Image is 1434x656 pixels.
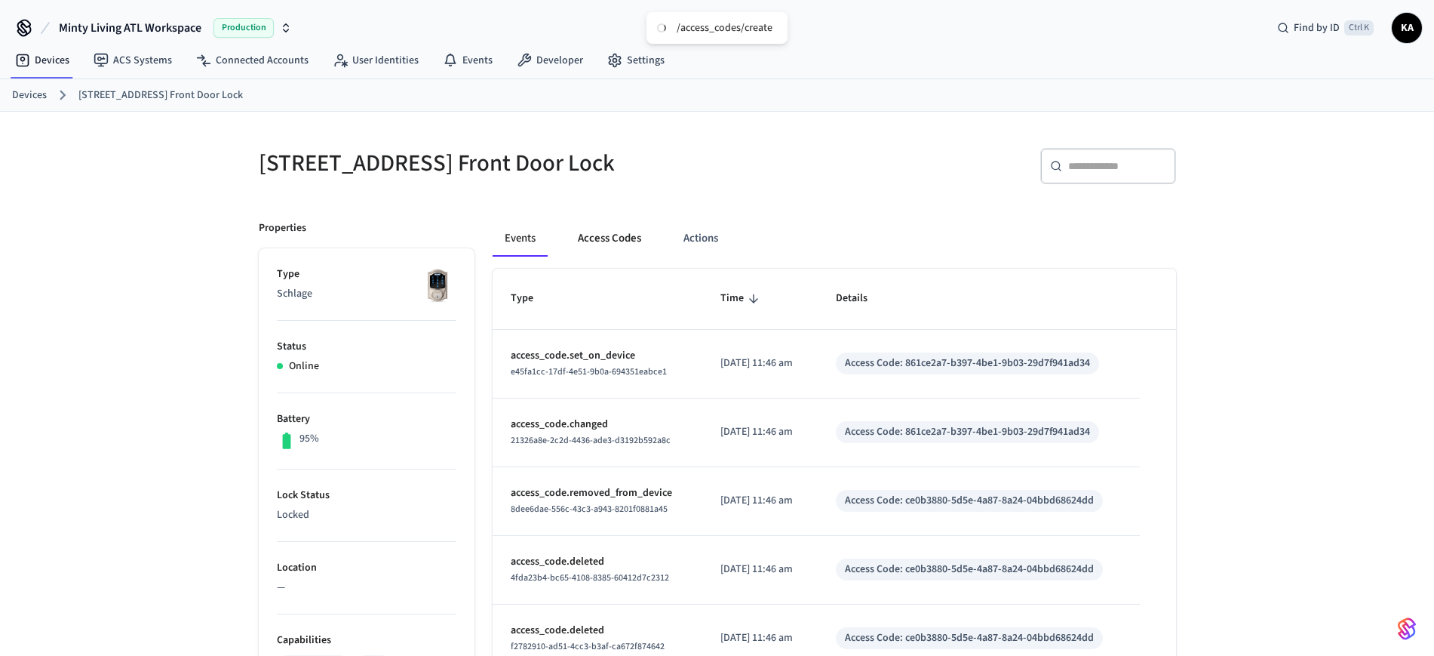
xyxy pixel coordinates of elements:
[595,47,677,74] a: Settings
[59,19,201,37] span: Minty Living ATL Workspace
[511,623,684,639] p: access_code.deleted
[1344,20,1374,35] span: Ctrl K
[845,424,1090,440] div: Access Code: 861ce2a7-b397-4be1-9b03-29d7f941ad34
[845,630,1094,646] div: Access Code: ce0b3880-5d5e-4a87-8a24-04bbd68624dd
[299,431,319,447] p: 95%
[431,47,505,74] a: Events
[505,47,595,74] a: Developer
[1265,14,1386,42] div: Find by IDCtrl K
[836,287,887,310] span: Details
[566,220,653,257] button: Access Codes
[1392,13,1422,43] button: KA
[511,434,671,447] span: 21326a8e-2c2d-4436-ade3-d3192b592a8c
[511,571,669,584] span: 4fda23b4-bc65-4108-8385-60412d7c2312
[321,47,431,74] a: User Identities
[511,640,665,653] span: f2782910-ad51-4cc3-b3af-ca672f874642
[1393,14,1420,42] span: KA
[277,339,456,355] p: Status
[720,287,763,310] span: Time
[81,47,184,74] a: ACS Systems
[3,47,81,74] a: Devices
[493,220,1176,257] div: ant example
[1294,20,1340,35] span: Find by ID
[720,562,800,577] p: [DATE] 11:46 am
[259,220,306,236] p: Properties
[845,493,1094,509] div: Access Code: ce0b3880-5d5e-4a87-8a24-04bbd68624dd
[671,220,730,257] button: Actions
[277,560,456,576] p: Location
[12,88,47,103] a: Devices
[845,562,1094,577] div: Access Code: ce0b3880-5d5e-4a87-8a24-04bbd68624dd
[277,266,456,282] p: Type
[277,286,456,302] p: Schlage
[289,359,319,374] p: Online
[493,220,548,257] button: Events
[845,356,1090,371] div: Access Code: 861ce2a7-b397-4be1-9b03-29d7f941ad34
[277,633,456,648] p: Capabilities
[720,424,800,440] p: [DATE] 11:46 am
[511,417,684,433] p: access_code.changed
[277,580,456,596] p: —
[511,503,668,516] span: 8dee6dae-556c-43c3-a943-8201f0881a45
[277,488,456,504] p: Lock Status
[511,348,684,364] p: access_code.set_on_device
[213,18,274,38] span: Production
[277,411,456,427] p: Battery
[511,365,667,378] span: e45fa1cc-17df-4e51-9b0a-694351eabce1
[277,507,456,523] p: Locked
[720,356,800,371] p: [DATE] 11:46 am
[511,554,684,570] p: access_code.deleted
[677,21,772,35] div: /access_codes/create
[1398,617,1416,641] img: SeamLogoGradient.69752ec5.svg
[720,630,800,646] p: [DATE] 11:46 am
[720,493,800,509] p: [DATE] 11:46 am
[419,266,456,304] img: Schlage Sense Smart Deadbolt with Camelot Trim, Front
[259,148,708,179] h5: [STREET_ADDRESS] Front Door Lock
[78,88,243,103] a: [STREET_ADDRESS] Front Door Lock
[511,485,684,501] p: access_code.removed_from_device
[511,287,553,310] span: Type
[184,47,321,74] a: Connected Accounts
